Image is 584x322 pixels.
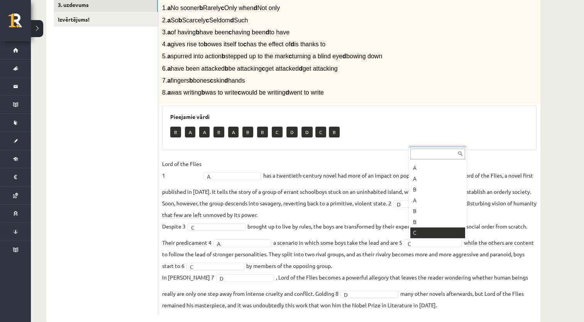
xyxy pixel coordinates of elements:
[410,206,465,217] div: B
[410,184,465,195] div: B
[410,173,465,184] div: A
[410,163,465,173] div: A
[410,195,465,206] div: A
[410,217,465,227] div: B
[410,227,465,238] div: C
